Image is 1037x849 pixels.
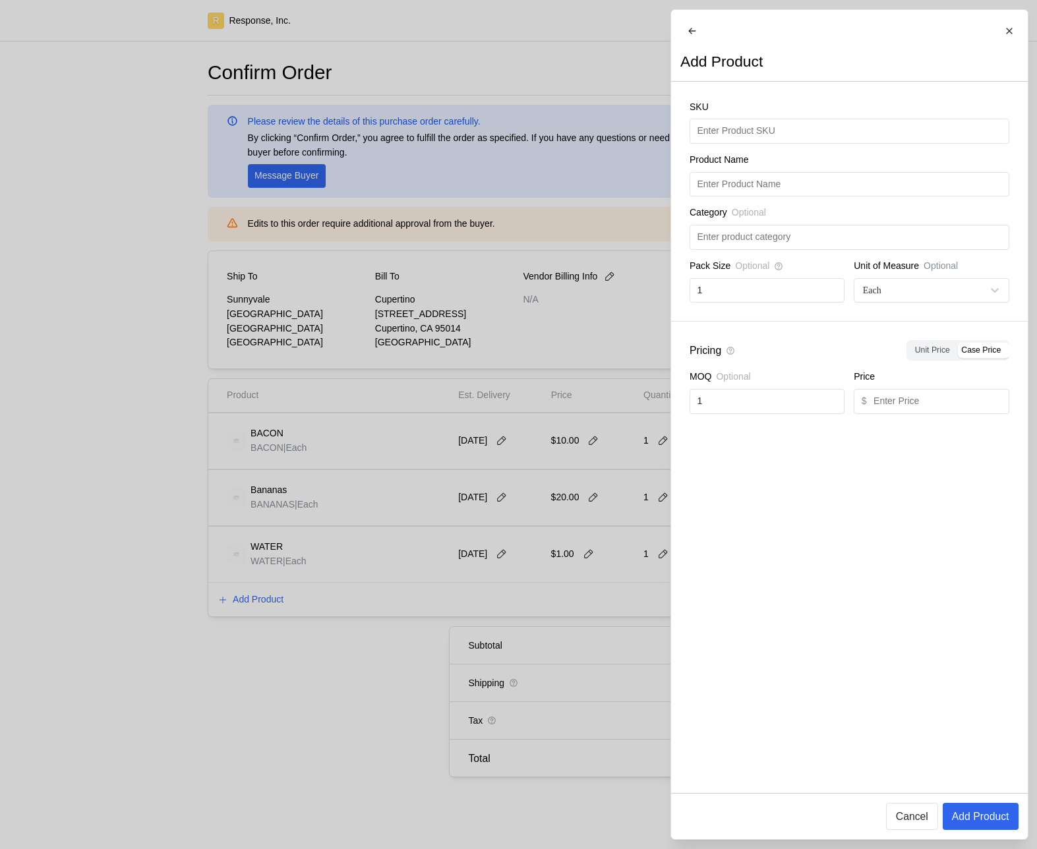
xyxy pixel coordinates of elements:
p: Unit of Measure [854,259,919,274]
div: Pack Size [690,259,844,278]
p: Optional [924,259,958,274]
div: Price [854,370,1009,389]
p: Add Product [951,808,1009,825]
input: Enter Pack Size [697,279,837,303]
p: $ [861,394,866,409]
input: Enter Product SKU [697,119,1001,143]
button: Cancel [885,803,937,830]
p: Cancel [895,808,928,825]
input: Enter MOQ [697,390,837,413]
input: Enter Product Name [697,173,1001,196]
span: Optional [731,206,765,220]
span: Optional [716,370,750,384]
span: Case Price [961,345,1001,355]
button: Add Product [942,803,1018,830]
h2: Add Product [680,51,763,72]
input: Enter product category [697,225,1001,249]
input: Enter Price [874,390,1001,413]
div: Product Name [690,153,1009,172]
div: MOQ [690,370,844,389]
div: Category [690,206,1009,225]
p: Pricing [690,342,721,359]
div: SKU [690,100,1009,119]
span: Unit Price [914,345,949,355]
span: Optional [735,259,769,274]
